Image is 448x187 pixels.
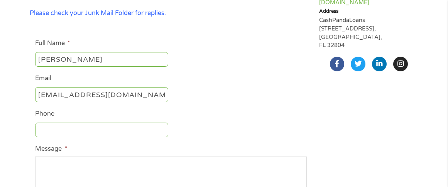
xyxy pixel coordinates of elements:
label: Message [35,145,67,153]
label: Full Name [35,39,70,47]
label: Phone [35,110,54,118]
h6: Address [319,8,418,15]
p: CashPandaLoans [STREET_ADDRESS], [GEOGRAPHIC_DATA], FL 32804 [319,16,418,49]
label: Email [35,74,51,83]
span: Please check your Junk Mail Folder for replies. [30,9,166,17]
